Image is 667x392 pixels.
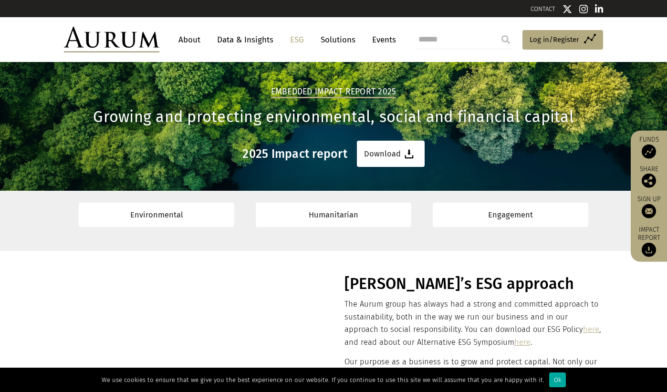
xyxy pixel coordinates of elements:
[579,4,588,14] img: Instagram icon
[256,203,411,227] a: Humanitarian
[531,5,555,12] a: CONTACT
[316,31,360,49] a: Solutions
[344,298,601,349] p: The Aurum group has always had a strong and committed approach to sustainability, both in the way...
[530,34,579,45] span: Log in/Register
[242,147,347,161] h3: 2025 Impact report
[271,87,396,98] h2: Embedded Impact report 2025
[514,338,531,347] a: here
[357,141,425,167] a: Download
[595,4,604,14] img: Linkedin icon
[563,4,572,14] img: Twitter icon
[642,204,656,218] img: Sign up to our newsletter
[64,108,603,126] h1: Growing and protecting environmental, social and financial capital
[344,275,601,293] h1: [PERSON_NAME]’s ESG approach
[285,31,309,49] a: ESG
[636,135,662,159] a: Funds
[367,31,396,49] a: Events
[522,30,603,50] a: Log in/Register
[433,203,588,227] a: Engagement
[174,31,205,49] a: About
[642,144,656,159] img: Access Funds
[636,226,662,257] a: Impact report
[496,30,515,49] input: Submit
[636,195,662,218] a: Sign up
[64,27,159,52] img: Aurum
[79,203,234,227] a: Environmental
[549,372,566,387] div: Ok
[212,31,278,49] a: Data & Insights
[583,325,599,334] a: here
[642,174,656,188] img: Share this post
[636,166,662,188] div: Share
